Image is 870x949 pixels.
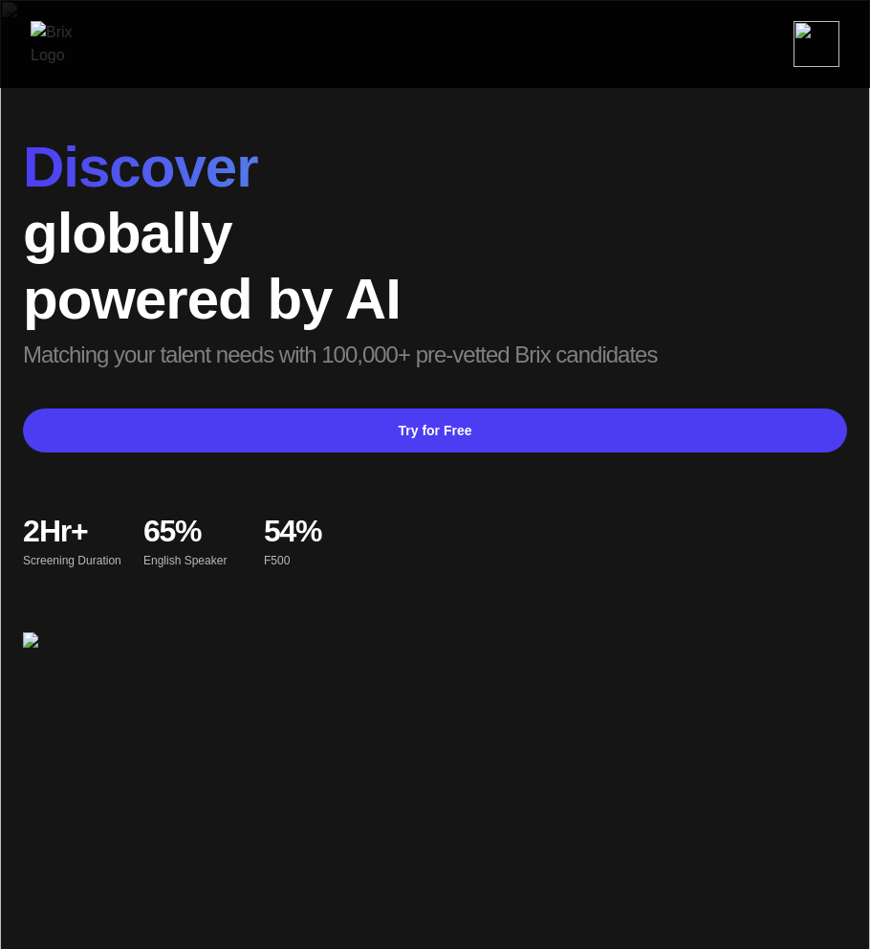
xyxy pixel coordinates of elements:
div: Screening duration [23,550,128,571]
span: powered by AI [23,267,401,331]
img: Brix Logo [31,21,78,67]
span: 54 [264,514,295,546]
span: 2 [23,514,39,546]
button: Try for Free [23,408,847,452]
span: Discover [23,134,847,200]
span: Matching your talent needs with 100,000+ pre-vetted Brix candidates [23,332,847,370]
div: globally [23,200,847,266]
span: 65 [143,514,175,546]
span: % [295,516,369,548]
div: F500 [264,550,369,571]
div: English Speaker [143,550,249,571]
span: % [175,516,249,548]
span: hr+ [39,516,128,548]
